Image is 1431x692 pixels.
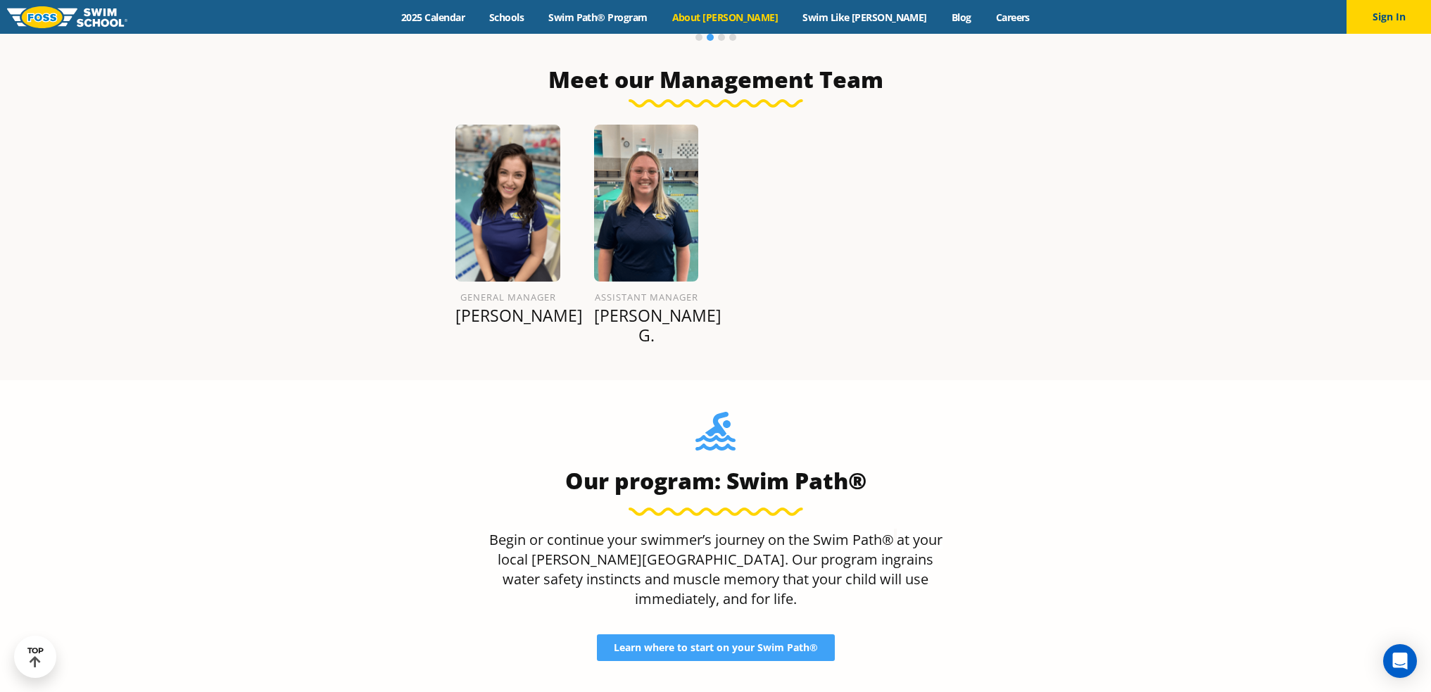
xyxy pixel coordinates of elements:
div: Open Intercom Messenger [1383,644,1417,678]
h3: Meet our Management Team [384,65,1048,94]
div: TOP [27,646,44,668]
h6: General Manager [455,289,560,306]
a: About [PERSON_NAME] [660,11,790,24]
img: FOSS Swim School Logo [7,6,127,28]
a: Swim Like [PERSON_NAME] [790,11,940,24]
span: at your local [PERSON_NAME][GEOGRAPHIC_DATA]. Our program ingrains water safety instincts and mus... [498,530,943,608]
img: Katy-M.png [455,125,560,282]
span: Begin or continue your swimmer’s journey on the Swim Path® [489,530,894,549]
p: [PERSON_NAME] G. [594,306,699,345]
img: Tatum-Gross.png [594,125,699,282]
a: Blog [939,11,983,24]
a: Learn where to start on your Swim Path® [597,634,835,661]
h6: Assistant Manager [594,289,699,306]
p: [PERSON_NAME] [455,306,560,325]
a: 2025 Calendar [389,11,477,24]
a: Careers [983,11,1042,24]
span: Learn where to start on your Swim Path® [614,643,818,653]
img: Foss-Location-Swimming-Pool-Person.svg [695,412,736,460]
a: Swim Path® Program [536,11,660,24]
h3: Our program: Swim Path® [482,467,950,495]
a: Schools [477,11,536,24]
